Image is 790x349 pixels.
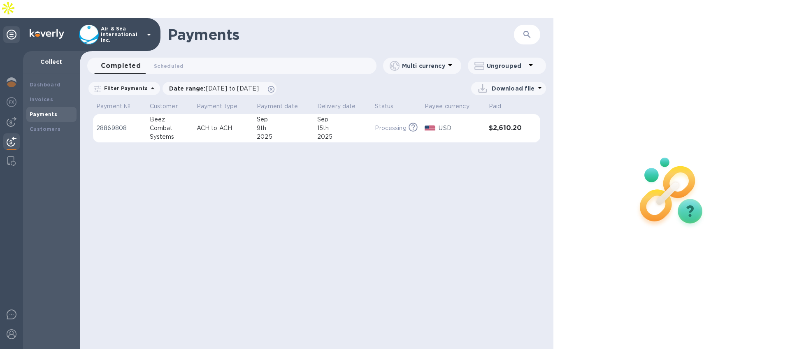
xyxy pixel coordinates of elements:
span: Payment № [96,102,141,111]
p: Download file [492,84,535,93]
p: Payment type [197,102,238,111]
span: Payment date [257,102,309,111]
p: USD [439,124,482,133]
div: Sep [257,115,311,124]
span: Payment type [197,102,249,111]
div: Date range:[DATE] to [DATE] [163,82,276,95]
span: Delivery date [317,102,367,111]
div: Combat [150,124,190,133]
div: Systems [150,133,190,141]
p: Filter Payments [101,85,148,92]
p: Status [375,102,393,111]
div: 2025 [317,133,369,141]
b: Dashboard [30,81,61,88]
div: 9th [257,124,311,133]
div: Unpin categories [3,26,20,43]
h1: Payments [168,26,514,43]
p: Payment date [257,102,298,111]
b: Customers [30,126,61,132]
b: Payments [30,111,57,117]
span: [DATE] to [DATE] [206,85,259,92]
div: 2025 [257,133,311,141]
p: Payee currency [425,102,469,111]
p: ACH to ACH [197,124,251,133]
img: USD [425,126,436,131]
div: 15th [317,124,369,133]
span: Customer [150,102,188,111]
p: Payment № [96,102,130,111]
p: Ungrouped [487,62,526,70]
p: Collect [30,58,73,66]
span: Scheduled [154,62,184,70]
span: Status [375,102,404,111]
span: Payee currency [425,102,480,111]
img: Foreign exchange [7,97,16,107]
img: Logo [30,29,64,39]
p: Air & Sea International Inc. [101,26,142,43]
div: Beez [150,115,190,124]
span: Paid [489,102,512,111]
p: Processing [375,124,406,133]
p: Paid [489,102,502,111]
p: Multi currency [402,62,445,70]
p: 28869808 [96,124,143,133]
h3: $2,610.20 [489,124,523,132]
p: Customer [150,102,178,111]
b: Invoices [30,96,53,102]
span: Completed [101,60,141,72]
p: Date range : [169,84,263,93]
div: Sep [317,115,369,124]
p: Delivery date [317,102,356,111]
